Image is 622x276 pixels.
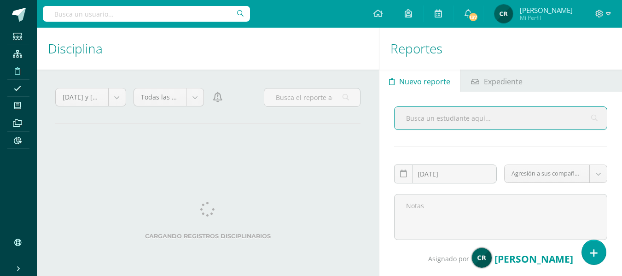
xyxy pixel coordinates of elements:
[56,88,126,106] a: [DATE] y [DATE]
[69,233,347,240] label: Cargando registros disciplinarios
[494,5,513,23] img: 19436fc6d9716341a8510cf58c6830a2.png
[428,254,469,263] span: Asignado por
[379,70,460,92] a: Nuevo reporte
[395,107,607,129] input: Busca un estudiante aquí...
[63,88,101,106] span: [DATE] y [DATE]
[468,12,478,22] span: 137
[48,28,368,70] h1: Disciplina
[484,70,523,93] span: Expediente
[520,6,573,15] span: [PERSON_NAME]
[399,70,450,93] span: Nuevo reporte
[471,247,492,268] img: 19436fc6d9716341a8510cf58c6830a2.png
[395,165,497,183] input: Fecha de ocurrencia
[134,88,204,106] a: Todas las categorías
[505,165,607,182] a: Agresión a sus compañeros
[141,88,180,106] span: Todas las categorías
[520,14,573,22] span: Mi Perfil
[43,6,250,22] input: Busca un usuario...
[461,70,532,92] a: Expediente
[264,88,360,106] input: Busca el reporte aquí
[494,253,573,265] span: [PERSON_NAME]
[512,165,582,182] span: Agresión a sus compañeros
[390,28,611,70] h1: Reportes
